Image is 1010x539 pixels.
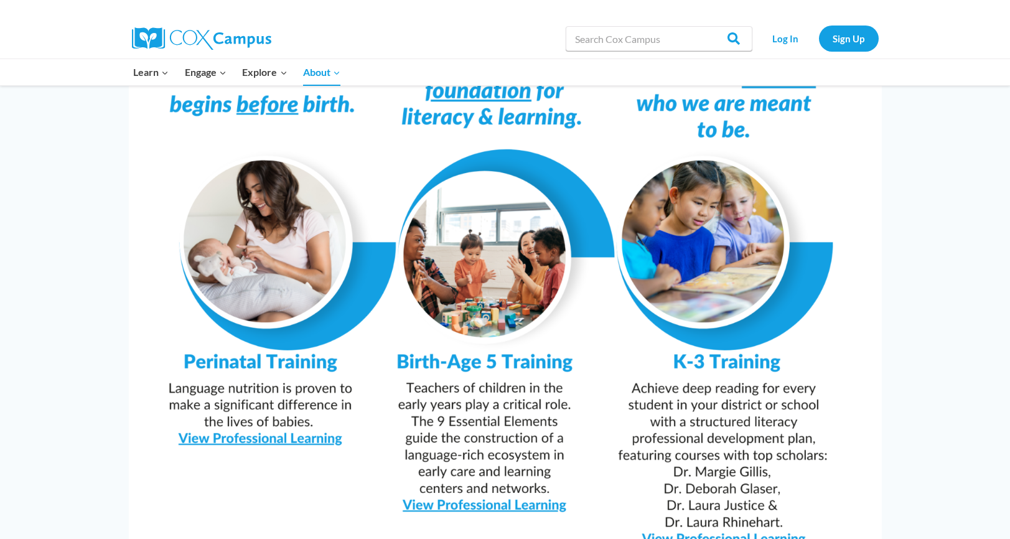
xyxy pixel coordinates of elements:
[295,59,348,85] button: Child menu of About
[132,27,271,50] img: Cox Campus
[177,59,235,85] button: Child menu of Engage
[566,26,752,51] input: Search Cox Campus
[235,59,296,85] button: Child menu of Explore
[126,59,348,85] nav: Primary Navigation
[759,26,813,51] a: Log In
[819,26,879,51] a: Sign Up
[126,59,177,85] button: Child menu of Learn
[759,26,879,51] nav: Secondary Navigation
